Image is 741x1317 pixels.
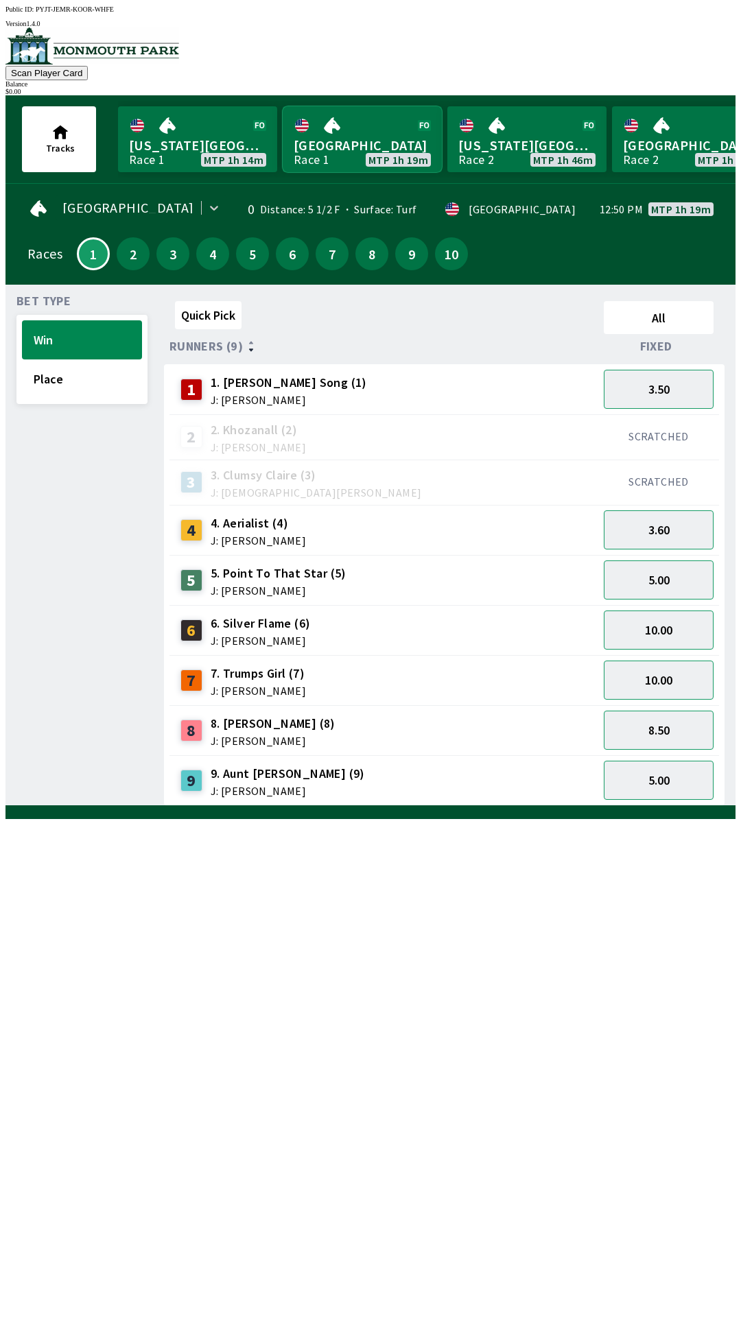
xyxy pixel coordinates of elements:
span: 1. [PERSON_NAME] Song (1) [211,374,367,392]
div: 6 [180,619,202,641]
div: Race 2 [458,154,494,165]
span: Fixed [640,341,672,352]
span: 1 [82,250,105,257]
span: 5.00 [648,572,670,588]
a: [GEOGRAPHIC_DATA]Race 1MTP 1h 19m [283,106,442,172]
button: All [604,301,714,334]
span: Tracks [46,142,75,154]
span: All [610,310,707,326]
button: Place [22,359,142,399]
div: Race 1 [129,154,165,165]
div: Fixed [598,340,719,353]
button: 3.50 [604,370,714,409]
span: 2. Khozanall (2) [211,421,306,439]
span: MTP 1h 19m [651,204,711,215]
span: J: [PERSON_NAME] [211,685,306,696]
span: J: [PERSON_NAME] [211,735,336,746]
button: Win [22,320,142,359]
button: 10 [435,237,468,270]
button: 5.00 [604,560,714,600]
span: 7. Trumps Girl (7) [211,665,306,683]
span: [GEOGRAPHIC_DATA] [62,202,194,213]
button: 9 [395,237,428,270]
div: 4 [180,519,202,541]
span: 5 [239,249,266,259]
div: $ 0.00 [5,88,736,95]
div: 8 [180,720,202,741]
span: J: [DEMOGRAPHIC_DATA][PERSON_NAME] [211,487,422,498]
button: 3.60 [604,510,714,549]
div: Version 1.4.0 [5,20,736,27]
button: 5.00 [604,761,714,800]
button: 8.50 [604,711,714,750]
span: 4. Aerialist (4) [211,514,306,532]
button: 7 [316,237,349,270]
span: Win [34,332,130,348]
span: 8. [PERSON_NAME] (8) [211,715,336,733]
span: 10.00 [645,672,672,688]
span: 2 [120,249,146,259]
span: 3.50 [648,381,670,397]
button: 3 [156,237,189,270]
a: [US_STATE][GEOGRAPHIC_DATA]Race 2MTP 1h 46m [447,106,607,172]
span: 6 [279,249,305,259]
span: J: [PERSON_NAME] [211,394,367,405]
div: Balance [5,80,736,88]
div: 9 [180,770,202,792]
button: Tracks [22,106,96,172]
div: 2 [180,426,202,448]
span: MTP 1h 46m [533,154,593,165]
a: [US_STATE][GEOGRAPHIC_DATA]Race 1MTP 1h 14m [118,106,277,172]
button: 2 [117,237,150,270]
span: 3.60 [648,522,670,538]
span: J: [PERSON_NAME] [211,442,306,453]
span: 10 [438,249,464,259]
span: Place [34,371,130,387]
span: 9 [399,249,425,259]
span: 5.00 [648,772,670,788]
span: Bet Type [16,296,71,307]
button: 4 [196,237,229,270]
div: Races [27,248,62,259]
span: 5. Point To That Star (5) [211,565,346,582]
span: J: [PERSON_NAME] [211,635,311,646]
div: 0 [237,204,255,215]
span: MTP 1h 14m [204,154,263,165]
button: Scan Player Card [5,66,88,80]
button: 5 [236,237,269,270]
div: SCRATCHED [604,475,714,488]
div: [GEOGRAPHIC_DATA] [469,204,576,215]
span: 3. Clumsy Claire (3) [211,466,422,484]
span: [US_STATE][GEOGRAPHIC_DATA] [129,137,266,154]
img: venue logo [5,27,179,64]
div: Race 2 [623,154,659,165]
span: Surface: Turf [340,202,417,216]
span: 12:50 PM [600,204,643,215]
span: J: [PERSON_NAME] [211,535,306,546]
span: 4 [200,249,226,259]
span: PYJT-JEMR-KOOR-WHFE [36,5,114,13]
span: 7 [319,249,345,259]
span: 8 [359,249,385,259]
div: Runners (9) [169,340,598,353]
div: SCRATCHED [604,429,714,443]
span: Distance: 5 1/2 F [260,202,340,216]
span: 3 [160,249,186,259]
div: 1 [180,379,202,401]
span: Quick Pick [181,307,235,323]
span: [US_STATE][GEOGRAPHIC_DATA] [458,137,596,154]
div: 5 [180,569,202,591]
span: 6. Silver Flame (6) [211,615,311,632]
div: 3 [180,471,202,493]
button: Quick Pick [175,301,242,329]
div: 7 [180,669,202,691]
span: 9. Aunt [PERSON_NAME] (9) [211,765,365,783]
button: 10.00 [604,610,714,650]
span: J: [PERSON_NAME] [211,785,365,796]
span: 10.00 [645,622,672,638]
div: Public ID: [5,5,736,13]
button: 6 [276,237,309,270]
button: 10.00 [604,661,714,700]
button: 1 [77,237,110,270]
button: 8 [355,237,388,270]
